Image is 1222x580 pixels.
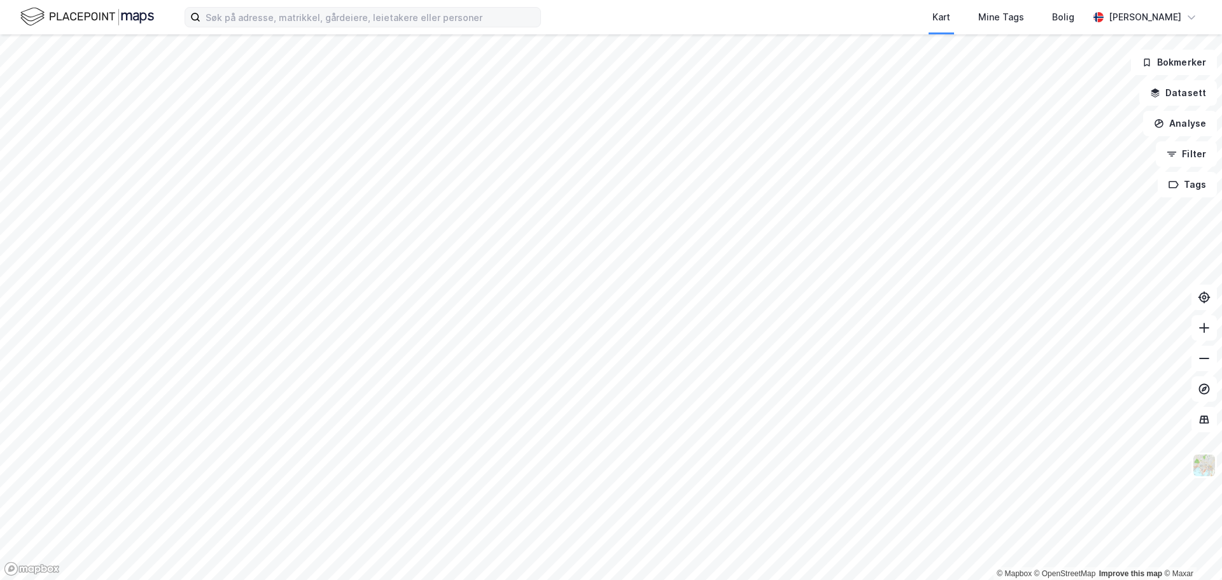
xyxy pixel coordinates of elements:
a: Mapbox homepage [4,562,60,576]
div: Bolig [1052,10,1074,25]
div: Kart [932,10,950,25]
button: Bokmerker [1131,50,1217,75]
img: logo.f888ab2527a4732fd821a326f86c7f29.svg [20,6,154,28]
a: Mapbox [997,569,1032,578]
img: Z [1192,453,1216,477]
a: Improve this map [1099,569,1162,578]
button: Filter [1156,141,1217,167]
div: Kontrollprogram for chat [1158,519,1222,580]
button: Tags [1158,172,1217,197]
input: Søk på adresse, matrikkel, gårdeiere, leietakere eller personer [200,8,540,27]
div: [PERSON_NAME] [1109,10,1181,25]
iframe: Chat Widget [1158,519,1222,580]
button: Analyse [1143,111,1217,136]
a: OpenStreetMap [1034,569,1096,578]
button: Datasett [1139,80,1217,106]
div: Mine Tags [978,10,1024,25]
